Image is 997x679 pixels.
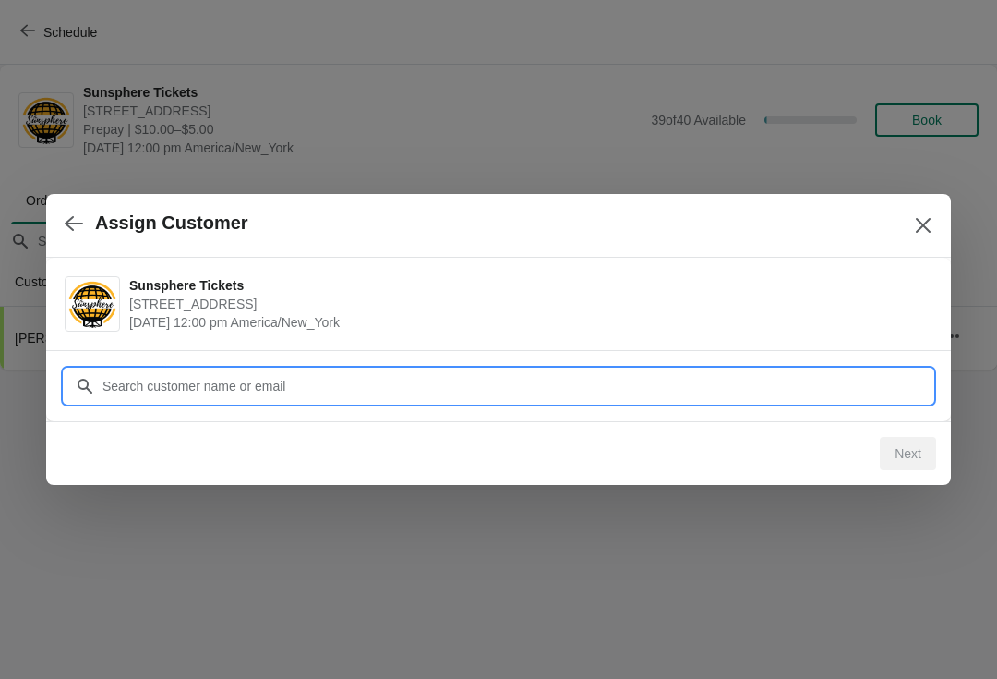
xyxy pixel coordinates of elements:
button: Close [907,209,940,242]
span: [STREET_ADDRESS] [129,295,923,313]
img: Sunsphere Tickets | 810 Clinch Avenue, Knoxville, TN, USA | August 26 | 12:00 pm America/New_York [66,279,119,330]
span: [DATE] 12:00 pm America/New_York [129,313,923,332]
input: Search customer name or email [102,370,932,403]
span: Sunsphere Tickets [129,276,923,295]
h2: Assign Customer [95,212,248,234]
